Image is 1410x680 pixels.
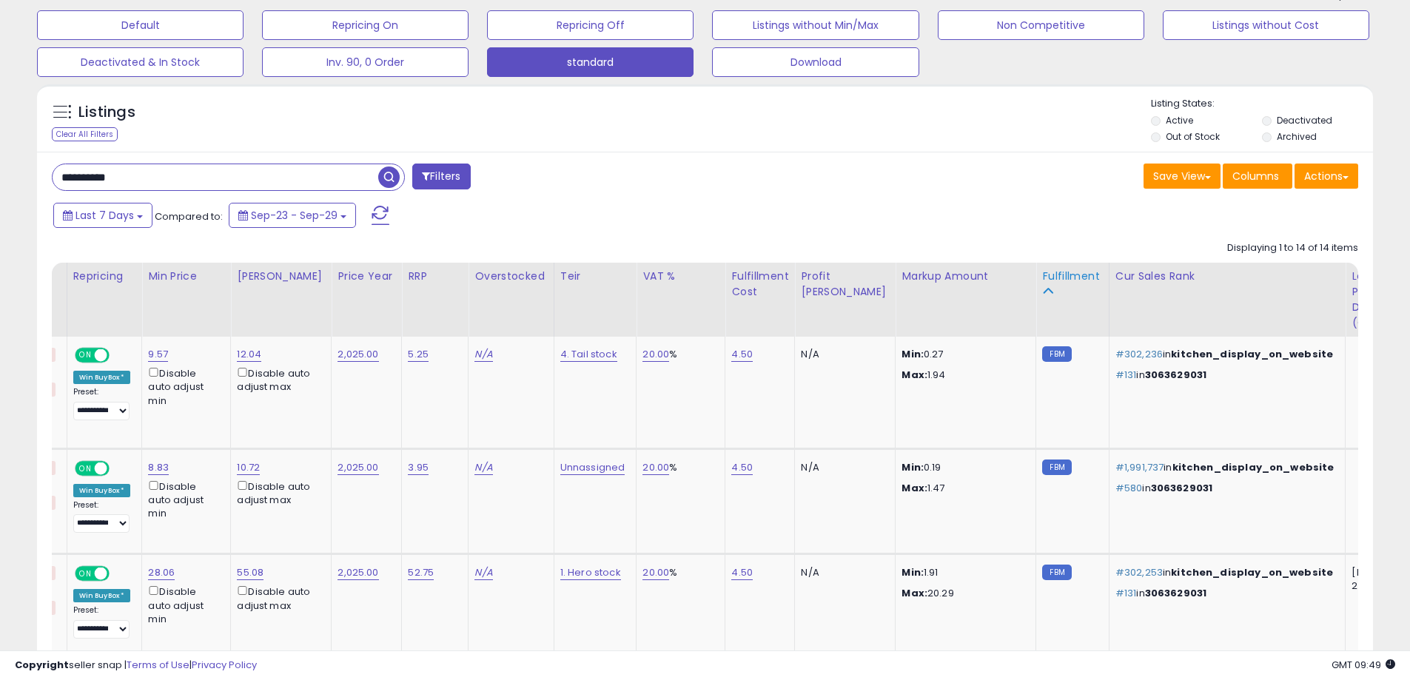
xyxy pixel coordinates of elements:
[332,263,402,337] th: CSV column name: cust_attr_1_Price Year
[107,462,130,474] span: OFF
[37,47,244,77] button: Deactivated & In Stock
[642,565,669,580] a: 20.00
[338,460,378,475] a: 2,025.00
[642,461,714,474] div: %
[560,460,625,475] a: Unnassigned
[731,565,753,580] a: 4.50
[192,658,257,672] a: Privacy Policy
[251,208,338,223] span: Sep-23 - Sep-29
[902,348,1024,361] p: 0.27
[474,269,547,284] div: Overstocked
[237,365,320,394] div: Disable auto adjust max
[1151,481,1213,495] span: 3063629031
[148,365,219,408] div: Disable auto adjust min
[1115,269,1340,284] div: Cur Sales Rank
[1223,164,1292,189] button: Columns
[1115,348,1335,361] p: in
[148,565,175,580] a: 28.06
[731,460,753,475] a: 4.50
[1171,347,1333,361] span: kitchen_display_on_website
[1115,481,1143,495] span: #580
[148,478,219,521] div: Disable auto adjust min
[408,347,429,362] a: 5.25
[1332,658,1395,672] span: 2025-10-7 09:49 GMT
[412,164,470,189] button: Filters
[1295,164,1358,189] button: Actions
[1227,241,1358,255] div: Displaying 1 to 14 of 14 items
[902,587,1024,600] p: 20.29
[1115,566,1335,579] p: in
[1115,461,1335,474] p: in
[902,586,927,600] strong: Max:
[1115,347,1163,361] span: #302,236
[408,269,462,284] div: RRP
[712,10,919,40] button: Listings without Min/Max
[52,127,118,141] div: Clear All Filters
[902,460,924,474] strong: Min:
[73,269,136,284] div: Repricing
[1145,586,1207,600] span: 3063629031
[237,460,260,475] a: 10.72
[76,462,95,474] span: ON
[469,263,554,337] th: CSV column name: cust_attr_3_Overstocked
[487,47,694,77] button: standard
[801,269,889,300] div: Profit [PERSON_NAME]
[148,347,168,362] a: 9.57
[338,565,378,580] a: 2,025.00
[1352,566,1400,593] div: [DATE] 21:44:52
[15,658,69,672] strong: Copyright
[1042,269,1102,284] div: Fulfillment
[902,565,924,579] strong: Min:
[487,10,694,40] button: Repricing Off
[1352,269,1406,331] div: Last Purchase Date (GMT)
[801,348,884,361] div: N/A
[237,565,263,580] a: 55.08
[902,482,1024,495] p: 1.47
[1115,460,1164,474] span: #1,991,737
[107,568,130,580] span: OFF
[902,347,924,361] strong: Min:
[938,10,1144,40] button: Non Competitive
[237,269,325,284] div: [PERSON_NAME]
[229,203,356,228] button: Sep-23 - Sep-29
[262,10,469,40] button: Repricing On
[408,460,429,475] a: 3.95
[474,565,492,580] a: N/A
[642,347,669,362] a: 20.00
[155,209,223,223] span: Compared to:
[902,461,1024,474] p: 0.19
[1163,10,1369,40] button: Listings without Cost
[1042,565,1071,580] small: FBM
[1166,130,1220,143] label: Out of Stock
[560,269,631,284] div: Teir
[408,565,434,580] a: 52.75
[1277,114,1332,127] label: Deactivated
[37,10,244,40] button: Default
[73,605,131,639] div: Preset:
[560,347,617,362] a: 4. Tail stock
[474,347,492,362] a: N/A
[712,47,919,77] button: Download
[73,484,131,497] div: Win BuyBox *
[73,387,131,420] div: Preset:
[474,460,492,475] a: N/A
[642,269,719,284] div: VAT %
[1042,459,1071,475] small: FBM
[148,583,219,626] div: Disable auto adjust min
[801,461,884,474] div: N/A
[1145,368,1207,382] span: 3063629031
[237,347,261,362] a: 12.04
[902,481,927,495] strong: Max:
[1172,460,1335,474] span: kitchen_display_on_website
[15,659,257,673] div: seller snap | |
[1115,586,1137,600] span: #131
[1232,169,1279,184] span: Columns
[1042,346,1071,362] small: FBM
[53,203,152,228] button: Last 7 Days
[902,269,1030,284] div: Markup Amount
[127,658,189,672] a: Terms of Use
[78,102,135,123] h5: Listings
[1151,97,1373,111] p: Listing States:
[107,349,130,362] span: OFF
[1115,482,1335,495] p: in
